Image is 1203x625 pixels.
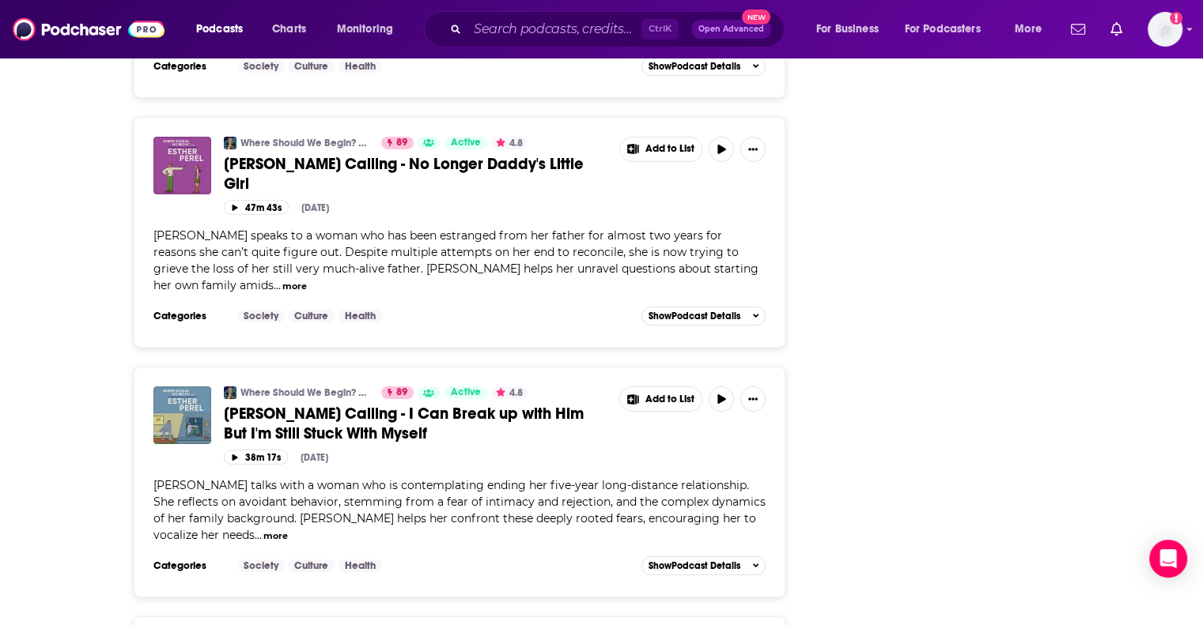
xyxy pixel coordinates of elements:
a: Society [237,310,285,322]
button: open menu [895,17,1004,42]
button: more [282,280,307,293]
span: Add to List [645,143,694,155]
div: [DATE] [301,202,329,213]
button: open menu [185,17,263,42]
button: Show More Button [620,387,702,411]
a: Health [339,60,382,73]
img: Podchaser - Follow, Share and Rate Podcasts [13,14,165,44]
a: Culture [288,310,335,322]
span: For Podcasters [905,18,981,40]
a: Show notifications dropdown [1065,16,1091,43]
input: Search podcasts, credits, & more... [467,17,641,42]
div: Open Intercom Messenger [1149,540,1187,578]
a: Culture [288,60,335,73]
img: Where Should We Begin? with Esther Perel [224,386,236,399]
span: 89 [396,135,407,151]
a: [PERSON_NAME] Calling - No Longer Daddy's Little Girl [224,154,608,194]
div: [DATE] [301,452,328,463]
span: New [742,9,770,24]
button: ShowPodcast Details [641,307,766,326]
a: Culture [288,559,335,572]
button: Show More Button [740,386,766,412]
span: Show Podcast Details [649,560,740,571]
a: Health [339,310,382,322]
a: Society [237,559,285,572]
span: Open Advanced [698,25,764,33]
a: [PERSON_NAME] Calling - I Can Break up with Him But I'm Still Stuck With Myself [224,404,608,443]
button: open menu [805,17,898,42]
button: Show More Button [740,137,766,162]
span: Charts [272,18,306,40]
span: [PERSON_NAME] Calling - No Longer Daddy's Little Girl [224,154,584,194]
button: Show More Button [620,137,702,161]
span: [PERSON_NAME] Calling - I Can Break up with Him But I'm Still Stuck With Myself [224,404,584,443]
a: Active [445,137,487,149]
span: Ctrl K [641,19,679,40]
span: Show Podcast Details [649,311,740,322]
button: 47m 43s [224,200,289,215]
span: Podcasts [196,18,243,40]
button: open menu [326,17,414,42]
button: ShowPodcast Details [641,556,766,575]
a: 89 [381,137,414,149]
a: Where Should We Begin? with [PERSON_NAME] [240,386,371,399]
button: Open AdvancedNew [691,20,771,39]
span: Logged in as GregKubie [1148,12,1182,47]
button: ShowPodcast Details [641,57,766,76]
button: open menu [1004,17,1061,42]
button: 38m 17s [224,450,288,465]
span: 89 [396,385,407,401]
span: Show Podcast Details [649,61,740,72]
button: more [263,529,288,543]
span: Active [451,385,481,401]
div: Search podcasts, credits, & more... [439,11,800,47]
span: [PERSON_NAME] talks with a woman who is contemplating ending her five-year long-distance relation... [153,478,766,542]
img: Esther Calling - No Longer Daddy's Little Girl [153,137,211,194]
img: User Profile [1148,12,1182,47]
a: Charts [262,17,316,42]
a: Show notifications dropdown [1104,16,1129,43]
a: Society [237,60,285,73]
span: Monitoring [337,18,393,40]
span: ... [255,528,262,542]
span: Active [451,135,481,151]
a: Active [445,386,487,399]
span: More [1015,18,1042,40]
span: Add to List [645,393,694,405]
svg: Add a profile image [1170,12,1182,24]
span: For Business [816,18,879,40]
h3: Categories [153,60,225,73]
img: Esther Calling - I Can Break up with Him But I'm Still Stuck With Myself [153,386,211,444]
button: 4.8 [491,386,528,399]
button: 4.8 [491,137,528,149]
span: [PERSON_NAME] speaks to a woman who has been estranged from her father for almost two years for r... [153,228,758,292]
a: Health [339,559,382,572]
h3: Categories [153,310,225,322]
button: Show profile menu [1148,12,1182,47]
a: 89 [381,386,414,399]
h3: Categories [153,559,225,572]
img: Where Should We Begin? with Esther Perel [224,137,236,149]
a: Where Should We Begin? with [PERSON_NAME] [240,137,371,149]
span: ... [274,278,281,292]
